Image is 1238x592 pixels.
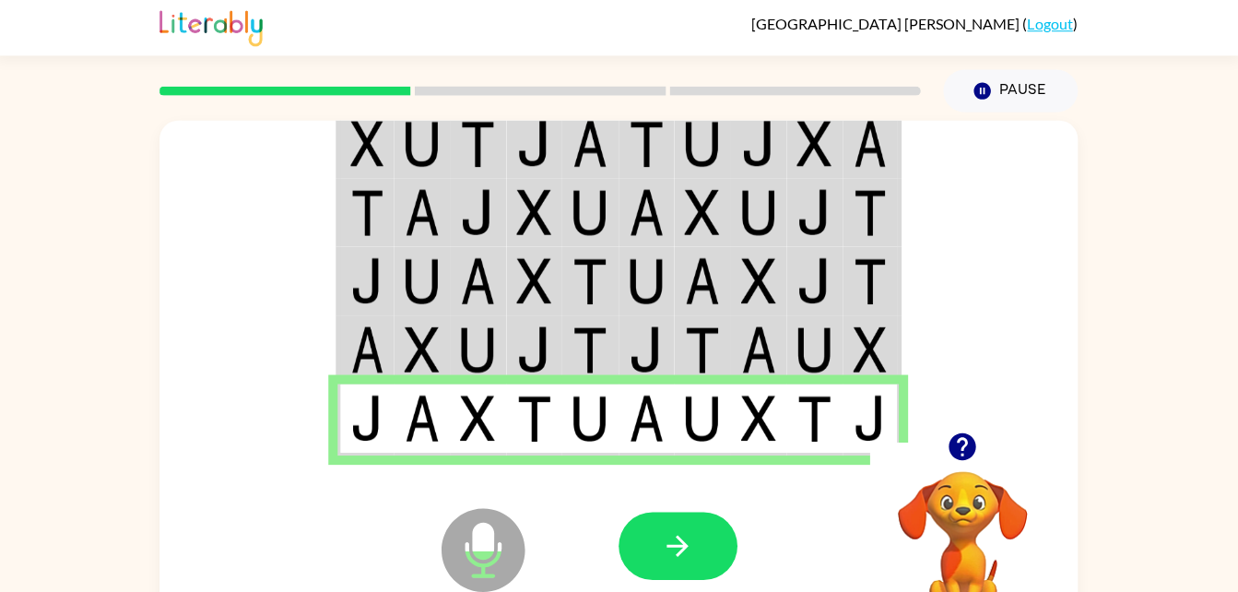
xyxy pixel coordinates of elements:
img: t [518,395,553,441]
img: x [518,258,553,304]
img: j [630,326,665,373]
img: j [853,395,886,441]
img: t [853,258,886,304]
img: u [573,190,608,236]
img: a [741,326,776,373]
img: u [796,326,831,373]
img: u [741,190,776,236]
img: j [741,122,776,168]
img: u [407,122,442,168]
img: x [796,122,831,168]
img: a [353,326,386,373]
img: x [462,395,497,441]
img: j [796,190,831,236]
img: t [630,122,665,168]
img: a [407,190,442,236]
img: x [353,122,386,168]
img: a [630,190,665,236]
img: a [685,258,720,304]
img: t [353,190,386,236]
img: a [573,122,608,168]
img: u [630,258,665,304]
img: t [573,326,608,373]
img: x [685,190,720,236]
img: x [518,190,553,236]
img: a [462,258,497,304]
img: t [685,326,720,373]
span: [GEOGRAPHIC_DATA] [PERSON_NAME] [751,17,1021,34]
img: t [462,122,497,168]
img: x [741,395,776,441]
img: u [685,395,720,441]
img: j [518,122,553,168]
img: a [407,395,442,441]
img: t [853,190,886,236]
img: Literably [163,7,265,48]
img: j [353,395,386,441]
img: t [796,395,831,441]
img: x [853,326,886,373]
img: u [462,326,497,373]
img: t [573,258,608,304]
div: ( ) [751,17,1076,34]
img: u [573,395,608,441]
img: j [518,326,553,373]
img: a [853,122,886,168]
img: j [353,258,386,304]
img: x [741,258,776,304]
img: j [462,190,497,236]
img: j [796,258,831,304]
img: u [407,258,442,304]
button: Pause [942,71,1076,113]
img: x [407,326,442,373]
img: a [630,395,665,441]
a: Logout [1026,17,1071,34]
img: u [685,122,720,168]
